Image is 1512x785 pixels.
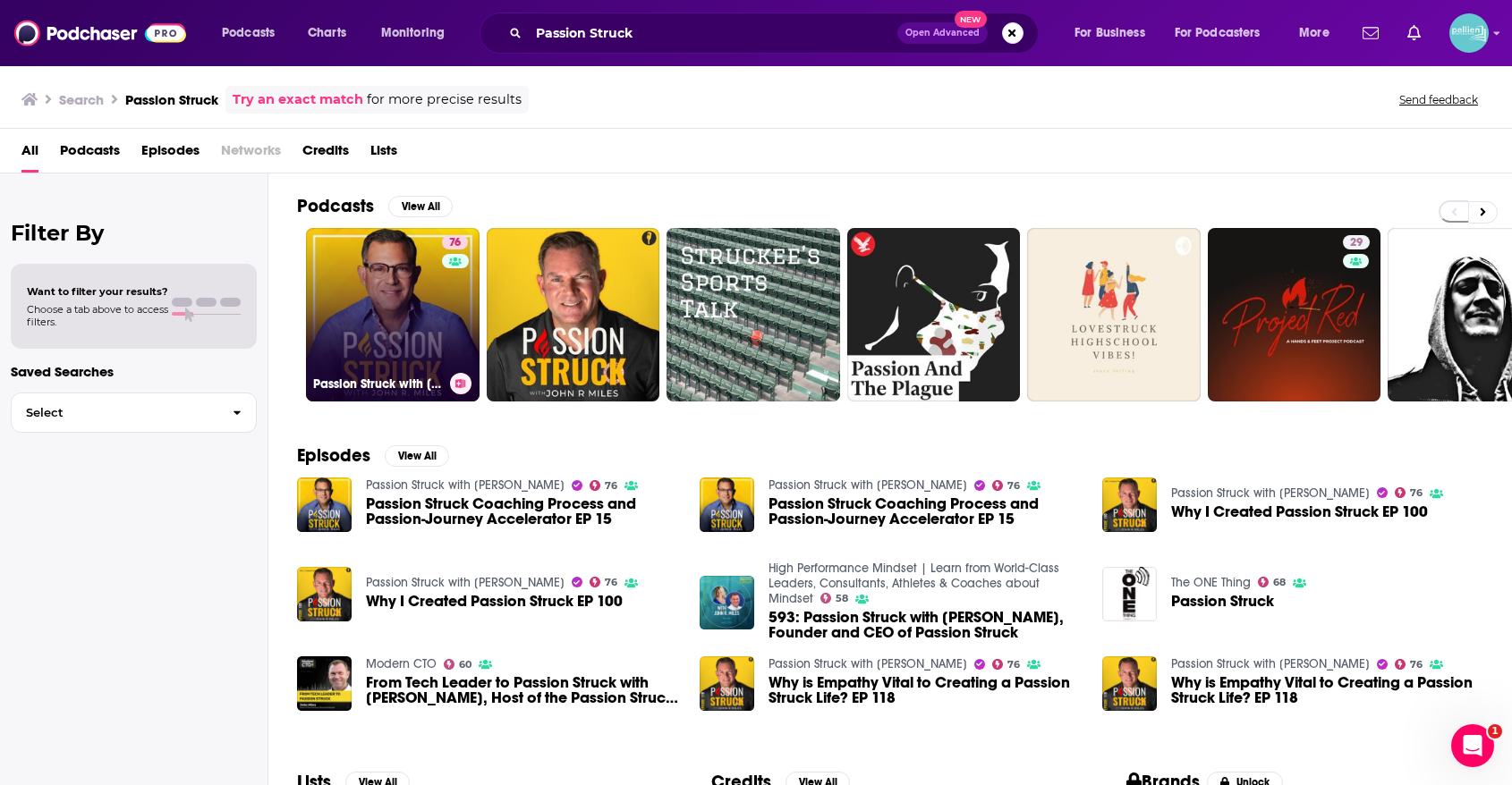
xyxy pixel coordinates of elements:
[1007,482,1020,490] span: 76
[12,407,218,418] span: Select
[1394,92,1483,107] button: Send feedback
[306,228,480,401] a: 76Passion Struck with [PERSON_NAME]
[769,561,1059,606] a: High Performance Mindset | Learn from World-Class Leaders, Consultants, Athletes & Coaches about ...
[1171,594,1274,609] a: Passion Struck
[366,675,678,705] span: From Tech Leader to Passion Struck with [PERSON_NAME], Host of the Passion Struck Podcast
[700,656,754,711] img: Why is Empathy Vital to Creating a Passion Struck Life? EP 118
[297,567,352,621] a: Why I Created Passion Struck EP 100
[442,235,468,249] a: 76
[297,477,352,532] img: Passion Struck Coaching Process and Passion-Journey Accelerator EP 15
[992,480,1021,491] a: 76
[449,234,461,252] span: 76
[769,610,1081,640] span: 593: Passion Struck with [PERSON_NAME], Founder and CEO of Passion Struck
[1102,567,1157,621] img: Passion Struck
[1171,675,1483,705] a: Why is Empathy Vital to Creating a Passion Struck Life? EP 118
[1175,21,1261,46] span: For Podcasters
[369,19,468,47] button: open menu
[1273,578,1286,587] span: 68
[1075,21,1145,46] span: For Business
[590,480,618,491] a: 76
[296,19,357,47] a: Charts
[14,16,186,50] img: Podchaser - Follow, Share and Rate Podcasts
[297,444,370,467] h2: Episodes
[302,136,349,173] a: Credits
[1258,577,1287,587] a: 68
[297,195,453,217] a: PodcastsView All
[897,22,988,44] button: Open AdvancedNew
[11,363,257,380] p: Saved Searches
[769,496,1081,527] a: Passion Struck Coaching Process and Passion-Journey Accelerator EP 15
[141,136,200,173] a: Episodes
[388,196,453,217] button: View All
[209,19,298,47] button: open menu
[297,656,352,711] a: From Tech Leader to Passion Struck with John Miles, Host of the Passion Struck Podcast
[1355,18,1386,48] a: Show notifications dropdown
[27,303,168,328] span: Choose a tab above to access filters.
[1102,656,1157,711] img: Why is Empathy Vital to Creating a Passion Struck Life? EP 118
[366,675,678,705] a: From Tech Leader to Passion Struck with John Miles, Host of the Passion Struck Podcast
[308,21,346,46] span: Charts
[27,285,168,298] span: Want to filter your results?
[221,136,281,173] span: Networks
[1062,19,1168,47] button: open menu
[992,659,1021,670] a: 76
[1449,13,1489,53] button: Show profile menu
[370,136,397,173] a: Lists
[1102,477,1157,532] img: Why I Created Passion Struck EP 100
[1451,724,1494,767] iframe: Intercom live chat
[1395,487,1423,498] a: 76
[1171,485,1370,501] a: Passion Struck with John R. Miles
[59,91,104,108] h3: Search
[769,675,1081,705] a: Why is Empathy Vital to Creating a Passion Struck Life? EP 118
[1163,19,1287,47] button: open menu
[700,576,754,630] img: 593: Passion Struck with John R. Miles, Founder and CEO of Passion Struck
[955,11,987,28] span: New
[125,91,218,108] h3: Passion Struck
[444,659,472,670] a: 60
[769,610,1081,640] a: 593: Passion Struck with John R. Miles, Founder and CEO of Passion Struck
[366,575,565,590] a: Passion Struck with John R. Miles
[1350,234,1363,252] span: 29
[222,21,275,46] span: Podcasts
[297,195,374,217] h2: Podcasts
[1400,18,1428,48] a: Show notifications dropdown
[1410,661,1423,669] span: 76
[1449,13,1489,53] span: Logged in as JessicaPellien
[1171,504,1428,519] a: Why I Created Passion Struck EP 100
[297,444,449,467] a: EpisodesView All
[1449,13,1489,53] img: User Profile
[820,593,849,604] a: 58
[1171,575,1251,590] a: The ONE Thing
[1299,21,1329,46] span: More
[1488,724,1502,739] span: 1
[497,13,1056,54] div: Search podcasts, credits, & more...
[11,220,257,246] h2: Filter By
[366,656,437,671] a: Modern CTO
[366,594,623,609] a: Why I Created Passion Struck EP 100
[366,496,678,527] a: Passion Struck Coaching Process and Passion-Journey Accelerator EP 15
[21,136,38,173] span: All
[1171,656,1370,671] a: Passion Struck with John R. Miles
[313,376,443,392] h3: Passion Struck with [PERSON_NAME]
[1007,661,1020,669] span: 76
[60,136,120,173] a: Podcasts
[605,482,617,490] span: 76
[836,595,848,603] span: 58
[905,29,980,38] span: Open Advanced
[11,392,257,433] button: Select
[700,477,754,532] a: Passion Struck Coaching Process and Passion-Journey Accelerator EP 15
[366,477,565,493] a: Passion Struck with John R. Miles
[459,661,471,669] span: 60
